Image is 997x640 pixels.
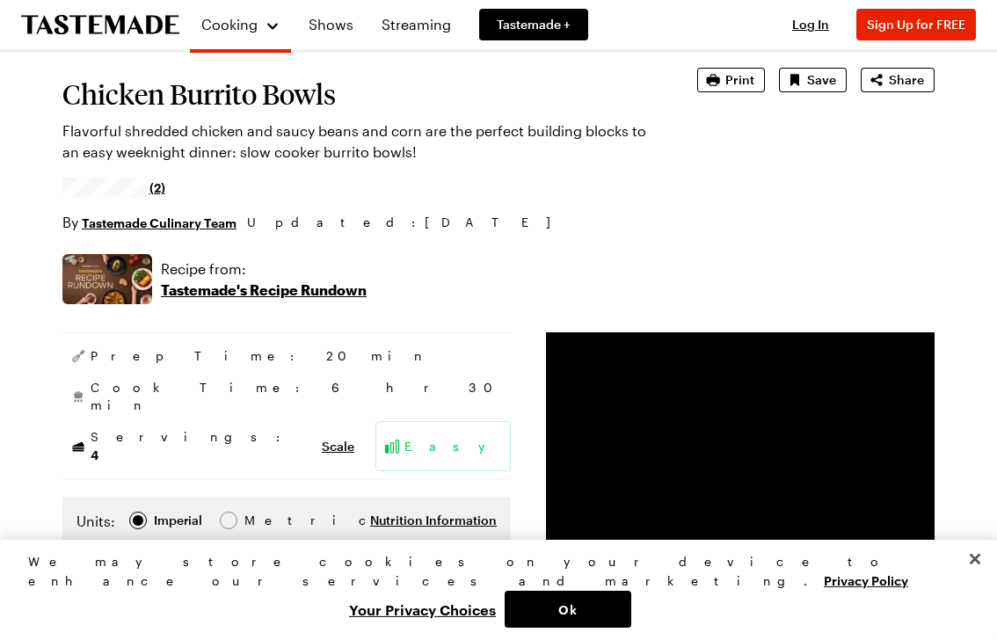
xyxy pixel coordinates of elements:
[62,180,165,194] a: 5/5 stars from 2 reviews
[91,379,504,414] span: Cook Time: 6 hr 30 min
[161,280,367,301] p: Tastemade's Recipe Rundown
[497,16,571,33] span: Tastemade +
[889,71,924,89] span: Share
[161,258,367,301] a: Recipe from:Tastemade's Recipe Rundown
[91,446,98,462] span: 4
[91,347,428,365] span: Prep Time: 20 min
[505,591,631,628] button: Ok
[824,571,908,588] a: More information about your privacy, opens in a new tab
[697,68,765,92] button: Print
[370,512,497,529] button: Nutrition Information
[861,68,935,92] button: Share
[62,212,237,233] p: By
[792,17,829,32] span: Log In
[154,511,204,530] span: Imperial
[161,258,367,280] p: Recipe from:
[247,213,568,232] span: Updated : [DATE]
[76,511,281,535] div: Imperial Metric
[775,16,846,33] button: Log In
[807,71,836,89] span: Save
[479,9,588,40] a: Tastemade +
[322,438,354,455] button: Scale
[725,71,754,89] span: Print
[154,511,202,530] div: Imperial
[201,16,258,33] span: Cooking
[91,428,313,464] span: Servings:
[867,17,965,32] span: Sign Up for FREE
[340,591,505,628] button: Your Privacy Choices
[28,552,954,591] div: We may store cookies on your device to enhance our services and marketing.
[62,120,648,163] p: Flavorful shredded chicken and saucy beans and corn are the perfect building blocks to an easy we...
[149,178,165,196] span: (2)
[404,438,503,455] span: Easy
[28,552,954,628] div: Privacy
[956,540,994,578] button: Close
[244,511,281,530] div: Metric
[21,15,179,35] a: To Tastemade Home Page
[856,9,976,40] button: Sign Up for FREE
[62,254,152,304] img: Show where recipe is used
[244,511,283,530] span: Metric
[82,213,237,232] a: Tastemade Culinary Team
[76,511,115,532] label: Units:
[200,7,280,42] button: Cooking
[779,68,847,92] button: Save recipe
[62,78,648,110] h1: Chicken Burrito Bowls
